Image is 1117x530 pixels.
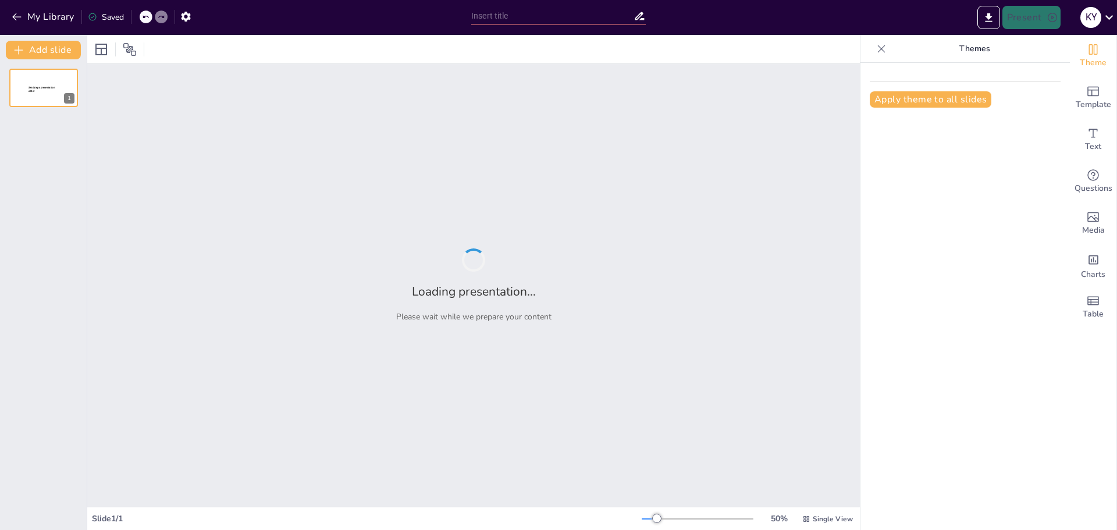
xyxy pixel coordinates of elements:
[891,35,1058,63] p: Themes
[29,86,55,93] span: Sendsteps presentation editor
[765,513,793,524] div: 50 %
[88,12,124,23] div: Saved
[1070,77,1116,119] div: Add ready made slides
[1075,182,1112,195] span: Questions
[813,514,853,524] span: Single View
[1070,286,1116,328] div: Add a table
[1085,140,1101,153] span: Text
[1070,202,1116,244] div: Add images, graphics, shapes or video
[1080,6,1101,29] button: k y
[1002,6,1061,29] button: Present
[1076,98,1111,111] span: Template
[1070,35,1116,77] div: Change the overall theme
[1070,161,1116,202] div: Get real-time input from your audience
[412,283,536,300] h2: Loading presentation...
[92,513,642,524] div: Slide 1 / 1
[9,8,79,26] button: My Library
[977,6,1000,29] button: Export to PowerPoint
[1081,268,1105,281] span: Charts
[1080,56,1107,69] span: Theme
[1080,7,1101,28] div: k y
[870,91,991,108] button: Apply theme to all slides
[9,69,78,107] div: 1
[396,311,552,322] p: Please wait while we prepare your content
[471,8,634,24] input: Insert title
[64,93,74,104] div: 1
[1070,244,1116,286] div: Add charts and graphs
[1083,308,1104,321] span: Table
[6,41,81,59] button: Add slide
[1070,119,1116,161] div: Add text boxes
[123,42,137,56] span: Position
[92,40,111,59] div: Layout
[1082,224,1105,237] span: Media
